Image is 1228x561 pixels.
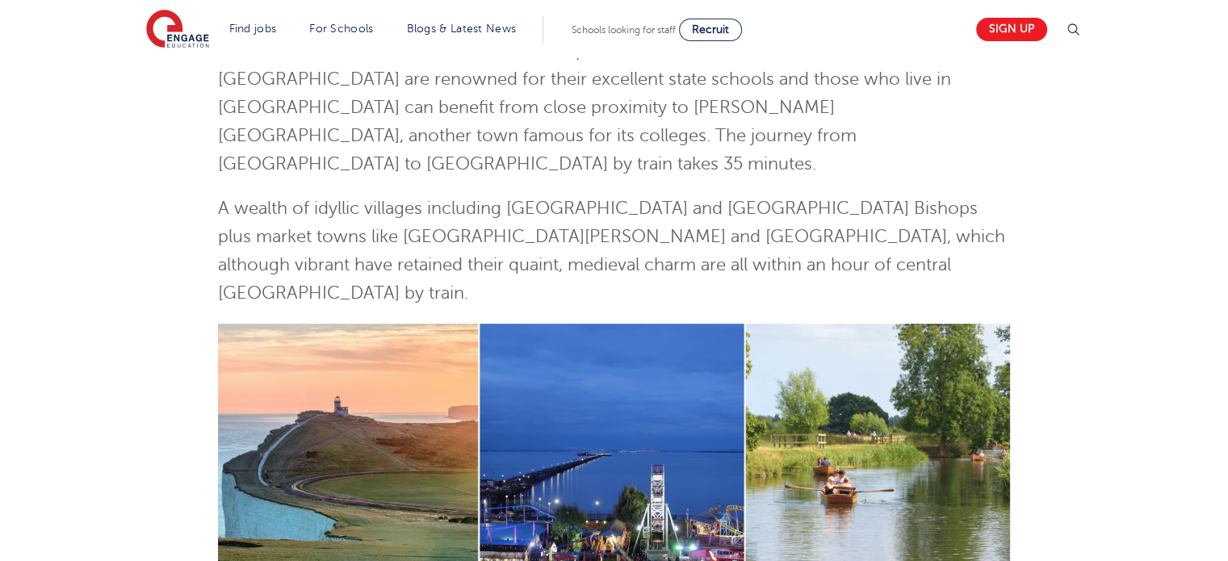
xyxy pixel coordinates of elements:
span: Schools looking for staff [572,24,676,36]
a: Recruit [679,19,742,41]
a: Find jobs [229,23,277,35]
span: A wealth of idyllic villages including [GEOGRAPHIC_DATA] and [GEOGRAPHIC_DATA] Bishops plus marke... [218,199,1005,303]
img: Engage Education [146,10,209,50]
a: For Schools [309,23,373,35]
span: Recruit [692,23,729,36]
a: Blogs & Latest News [407,23,517,35]
a: Sign up [976,18,1047,41]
